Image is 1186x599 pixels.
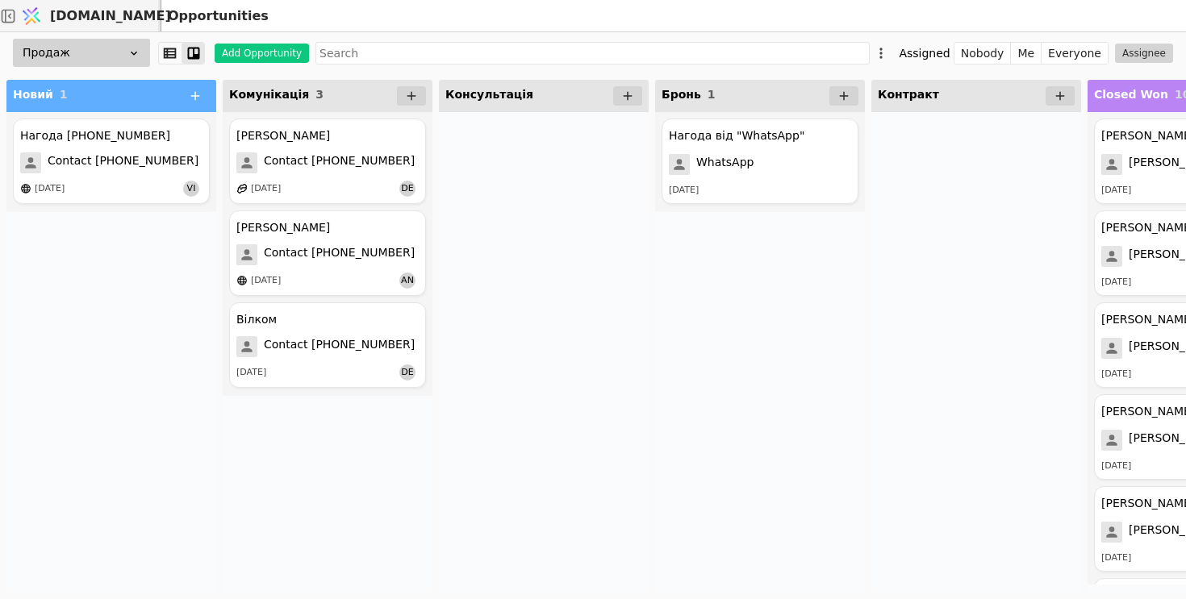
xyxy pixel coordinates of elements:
span: Консультація [445,88,533,101]
div: Нагода від "WhatsApp"WhatsApp[DATE] [662,119,858,204]
span: vi [183,181,199,197]
div: [DATE] [669,184,699,198]
div: [DATE] [1101,551,1131,565]
input: Search [315,42,870,64]
div: [PERSON_NAME]Contact [PHONE_NUMBER][DATE]an [229,210,426,296]
span: 1 [708,88,716,101]
button: Everyone [1042,42,1108,64]
span: Contact [PHONE_NUMBER] [264,152,415,173]
h2: Opportunities [161,6,269,26]
div: ВілкомContact [PHONE_NUMBER][DATE]de [229,302,426,388]
span: Контракт [878,88,939,101]
div: [DATE] [251,182,281,196]
div: Assigned [899,42,950,64]
span: Комунікація [229,88,309,101]
span: [DOMAIN_NAME] [50,6,171,26]
button: Add Opportunity [215,44,309,63]
div: [DATE] [1101,276,1131,289]
div: Нагода від "WhatsApp" [669,127,804,144]
a: [DOMAIN_NAME] [16,1,161,31]
span: Contact [PHONE_NUMBER] [264,336,415,357]
button: Nobody [954,42,1012,64]
span: 3 [315,88,324,101]
span: Новий [13,88,53,101]
div: Нагода [PHONE_NUMBER] [20,127,170,144]
img: Logo [19,1,44,31]
div: [PERSON_NAME]Contact [PHONE_NUMBER][DATE]de [229,119,426,204]
div: [DATE] [35,182,65,196]
img: online-store.svg [20,183,31,194]
span: de [399,364,416,381]
button: Me [1011,42,1042,64]
span: Бронь [662,88,701,101]
span: Closed Won [1094,88,1168,101]
div: Продаж [13,39,150,67]
img: online-store.svg [236,275,248,286]
span: WhatsApp [696,154,754,175]
div: [DATE] [1101,368,1131,381]
img: affiliate-program.svg [236,183,248,194]
div: [DATE] [251,274,281,288]
span: an [399,272,416,289]
span: Contact [PHONE_NUMBER] [264,244,415,265]
span: de [399,181,416,197]
div: [DATE] [236,366,266,380]
div: Вілком [236,311,277,328]
div: [PERSON_NAME] [236,219,330,236]
div: Нагода [PHONE_NUMBER]Contact [PHONE_NUMBER][DATE]vi [13,119,210,204]
div: [DATE] [1101,184,1131,198]
button: Assignee [1115,44,1173,63]
span: 1 [60,88,68,101]
div: [PERSON_NAME] [236,127,330,144]
div: [DATE] [1101,460,1131,473]
span: Contact [PHONE_NUMBER] [48,152,198,173]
